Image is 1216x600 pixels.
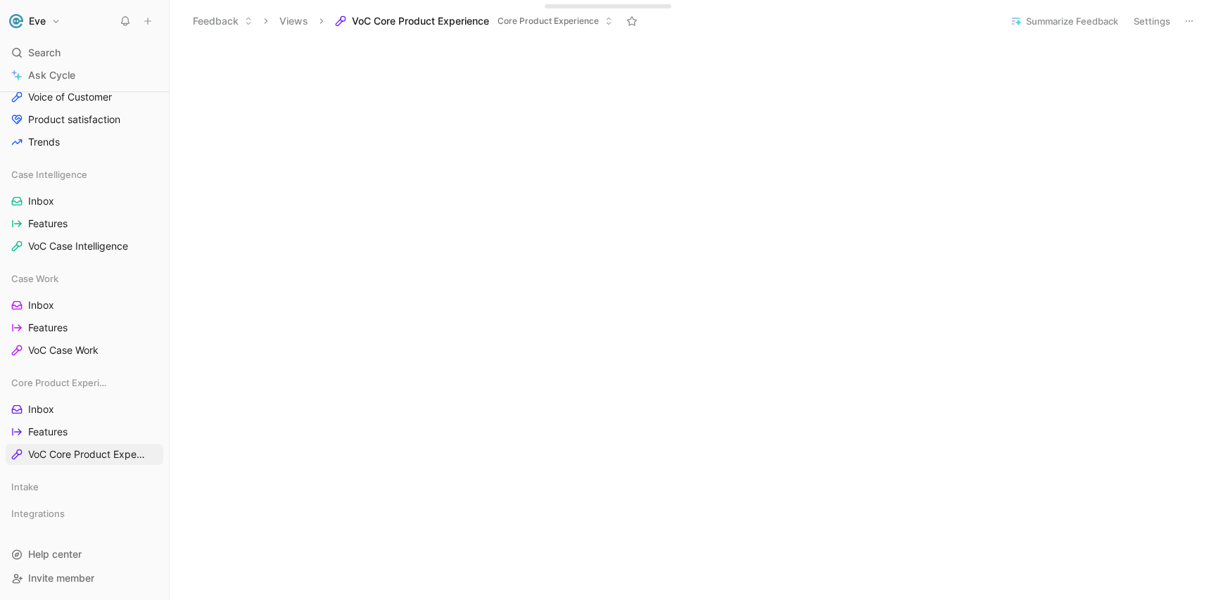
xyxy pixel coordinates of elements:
[6,503,163,524] div: Integrations
[28,548,82,560] span: Help center
[9,14,23,28] img: Eve
[329,11,619,32] button: VoC Core Product ExperienceCore Product Experience
[6,444,163,465] a: VoC Core Product Experience
[28,217,68,231] span: Features
[28,447,146,461] span: VoC Core Product Experience
[28,343,99,357] span: VoC Case Work
[6,42,163,63] div: Search
[11,480,39,494] span: Intake
[6,340,163,361] a: VoC Case Work
[6,236,163,257] a: VoC Case Intelligence
[1127,11,1177,31] button: Settings
[28,572,94,584] span: Invite member
[6,372,163,465] div: Core Product ExperienceInboxFeaturesVoC Core Product Experience
[11,272,58,286] span: Case Work
[498,14,599,28] span: Core Product Experience
[6,213,163,234] a: Features
[6,268,163,289] div: Case Work
[28,402,54,416] span: Inbox
[6,109,163,130] a: Product satisfaction
[1004,11,1125,31] button: Summarize Feedback
[6,87,163,108] a: Voice of Customer
[186,11,259,32] button: Feedback
[6,568,163,589] div: Invite member
[29,15,46,27] h1: Eve
[6,476,163,502] div: Intake
[6,11,64,31] button: EveEve
[6,132,163,153] a: Trends
[6,317,163,338] a: Features
[6,164,163,185] div: Case Intelligence
[28,239,128,253] span: VoC Case Intelligence
[6,295,163,316] a: Inbox
[11,506,65,521] span: Integrations
[28,194,54,208] span: Inbox
[28,113,120,127] span: Product satisfaction
[352,14,489,28] span: VoC Core Product Experience
[11,376,108,390] span: Core Product Experience
[11,167,87,181] span: Case Intelligence
[28,90,112,104] span: Voice of Customer
[6,65,163,86] a: Ask Cycle
[6,544,163,565] div: Help center
[6,164,163,257] div: Case IntelligenceInboxFeaturesVoC Case Intelligence
[28,135,60,149] span: Trends
[28,67,75,84] span: Ask Cycle
[6,268,163,361] div: Case WorkInboxFeaturesVoC Case Work
[28,298,54,312] span: Inbox
[273,11,315,32] button: Views
[6,399,163,420] a: Inbox
[6,476,163,497] div: Intake
[28,44,61,61] span: Search
[28,321,68,335] span: Features
[28,425,68,439] span: Features
[6,421,163,442] a: Features
[6,372,163,393] div: Core Product Experience
[6,191,163,212] a: Inbox
[6,503,163,528] div: Integrations
[6,60,163,153] div: DashboardsVoice of CustomerProduct satisfactionTrends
